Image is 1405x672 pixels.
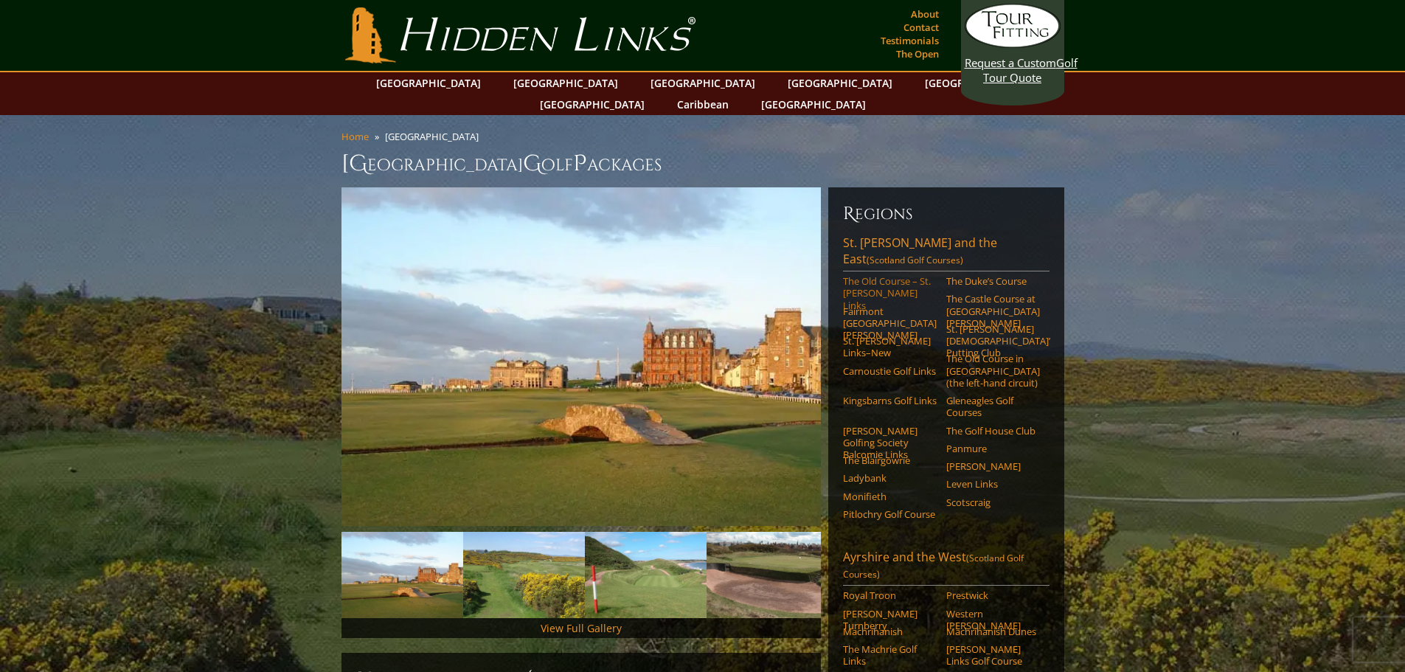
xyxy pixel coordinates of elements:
[843,626,937,637] a: Machrihanish
[907,4,943,24] a: About
[523,149,541,179] span: G
[946,293,1040,329] a: The Castle Course at [GEOGRAPHIC_DATA][PERSON_NAME]
[541,621,622,635] a: View Full Gallery
[843,472,937,484] a: Ladybank
[843,365,937,377] a: Carnoustie Golf Links
[867,254,963,266] span: (Scotland Golf Courses)
[877,30,943,51] a: Testimonials
[946,643,1040,668] a: [PERSON_NAME] Links Golf Course
[843,552,1024,581] span: (Scotland Golf Courses)
[843,202,1050,226] h6: Regions
[780,72,900,94] a: [GEOGRAPHIC_DATA]
[843,454,937,466] a: The Blairgowrie
[843,643,937,668] a: The Machrie Golf Links
[946,323,1040,359] a: St. [PERSON_NAME] [DEMOGRAPHIC_DATA]’ Putting Club
[946,626,1040,637] a: Machrihanish Dunes
[506,72,625,94] a: [GEOGRAPHIC_DATA]
[843,335,937,359] a: St. [PERSON_NAME] Links–New
[532,94,652,115] a: [GEOGRAPHIC_DATA]
[843,275,937,311] a: The Old Course – St. [PERSON_NAME] Links
[573,149,587,179] span: P
[843,305,937,342] a: Fairmont [GEOGRAPHIC_DATA][PERSON_NAME]
[946,275,1040,287] a: The Duke’s Course
[946,589,1040,601] a: Prestwick
[341,149,1064,179] h1: [GEOGRAPHIC_DATA] olf ackages
[965,4,1061,85] a: Request a CustomGolf Tour Quote
[843,508,937,520] a: Pitlochry Golf Course
[843,395,937,406] a: Kingsbarns Golf Links
[965,55,1056,70] span: Request a Custom
[917,72,1037,94] a: [GEOGRAPHIC_DATA]
[946,608,1040,632] a: Western [PERSON_NAME]
[843,608,937,632] a: [PERSON_NAME] Turnberry
[843,491,937,502] a: Monifieth
[843,589,937,601] a: Royal Troon
[754,94,873,115] a: [GEOGRAPHIC_DATA]
[946,478,1040,490] a: Leven Links
[670,94,736,115] a: Caribbean
[341,130,369,143] a: Home
[946,353,1040,389] a: The Old Course in [GEOGRAPHIC_DATA] (the left-hand circuit)
[843,235,1050,271] a: St. [PERSON_NAME] and the East(Scotland Golf Courses)
[892,44,943,64] a: The Open
[843,549,1050,586] a: Ayrshire and the West(Scotland Golf Courses)
[369,72,488,94] a: [GEOGRAPHIC_DATA]
[900,17,943,38] a: Contact
[385,130,485,143] li: [GEOGRAPHIC_DATA]
[946,496,1040,508] a: Scotscraig
[946,395,1040,419] a: Gleneagles Golf Courses
[946,460,1040,472] a: [PERSON_NAME]
[946,443,1040,454] a: Panmure
[946,425,1040,437] a: The Golf House Club
[643,72,763,94] a: [GEOGRAPHIC_DATA]
[843,425,937,461] a: [PERSON_NAME] Golfing Society Balcomie Links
